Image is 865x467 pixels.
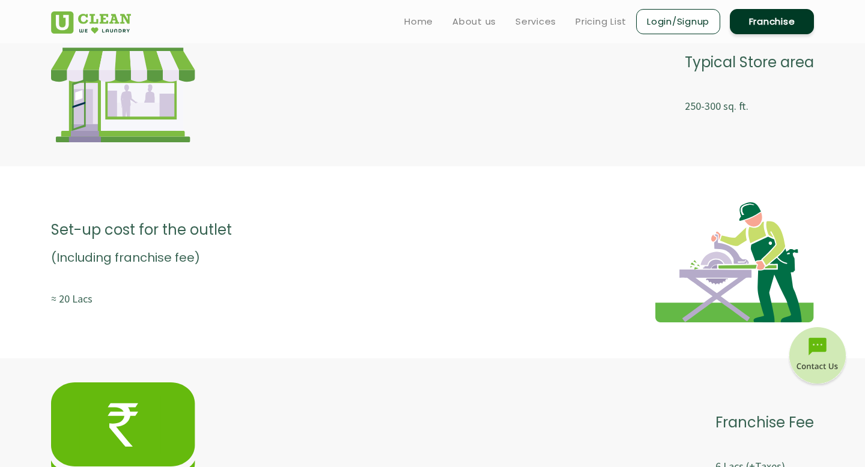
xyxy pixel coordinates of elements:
p: Franchise Fee [715,407,814,438]
img: UClean Laundry and Dry Cleaning [51,11,131,34]
a: Franchise [730,9,814,34]
a: Home [404,14,433,29]
p: 250-300 sq. ft. [685,95,814,117]
p: ≈ 20 Lacs [51,288,232,310]
img: contact-btn [788,327,848,387]
p: Set-up cost for the outlet [51,214,232,245]
img: investment-img [655,202,814,322]
p: (Including franchise fee) [51,245,232,270]
a: Services [515,14,556,29]
a: Login/Signup [636,9,720,34]
a: About us [452,14,496,29]
img: investment-img [51,22,195,142]
a: Pricing List [575,14,627,29]
p: Typical Store area [685,47,814,77]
